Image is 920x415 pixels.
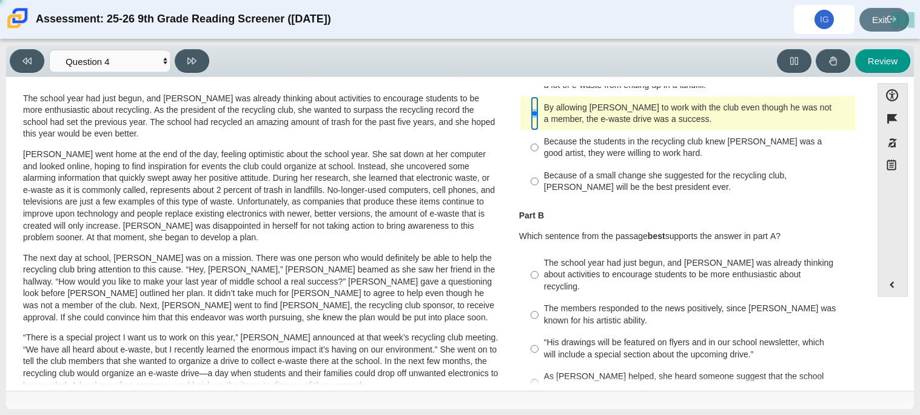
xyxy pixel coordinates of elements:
[878,131,908,155] button: Toggle response masking
[519,210,544,221] b: Part B
[544,303,850,326] div: The members responded to the news positively, since [PERSON_NAME] was known for his artistic abil...
[23,332,499,391] p: “There is a special project I want us to work on this year,” [PERSON_NAME] announced at that week...
[544,257,850,293] div: The school year had just begun, and [PERSON_NAME] was already thinking about activities to encour...
[816,49,850,73] button: Raise Your Hand
[5,5,30,31] img: Carmen School of Science & Technology
[544,371,850,394] div: As [PERSON_NAME] helped, she heard someone suggest that the school have another e-drive in a few ...
[878,155,908,180] button: Notepad
[544,136,850,160] div: Because the students in the recycling club knew [PERSON_NAME] was a good artist, they were willin...
[12,83,865,386] div: Assessment items
[23,149,499,244] p: [PERSON_NAME] went home at the end of the day, feeling optimistic about the school year. She sat ...
[23,93,499,140] p: The school year had just begun, and [PERSON_NAME] was already thinking about activities to encour...
[519,231,856,243] p: Which sentence from the passage supports the answer in part A?
[23,252,499,324] p: The next day at school, [PERSON_NAME] was on a mission. There was one person who would definitely...
[820,15,829,24] span: IG
[855,49,910,73] button: Review
[878,273,907,296] button: Expand menu. Displays the button labels.
[859,8,909,32] a: Exit
[544,337,850,360] div: “His drawings will be featured on flyers and in our school newsletter, which will include a speci...
[5,22,30,33] a: Carmen School of Science & Technology
[878,107,908,130] button: Flag item
[648,231,665,241] b: best
[36,5,331,34] div: Assessment: 25-26 9th Grade Reading Screener ([DATE])
[878,83,908,107] button: Open Accessibility Menu
[544,170,850,194] div: Because of a small change she suggested for the recycling club, [PERSON_NAME] will be the best pr...
[544,102,850,126] div: By allowing [PERSON_NAME] to work with the club even though he was not a member, the e-waste driv...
